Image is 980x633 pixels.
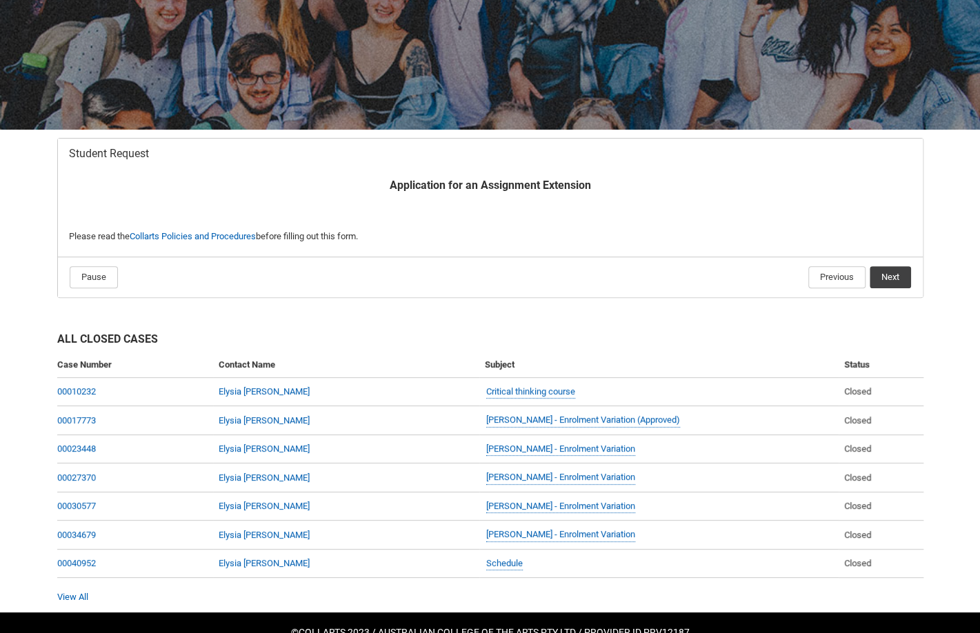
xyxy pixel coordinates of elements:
[844,558,871,568] span: Closed
[486,413,680,428] a: [PERSON_NAME] - Enrolment Variation (Approved)
[57,138,923,298] article: Redu_Student_Request flow
[130,231,256,241] a: Collarts Policies and Procedures
[870,266,911,288] button: Next
[486,385,575,399] a: Critical thinking course
[486,499,635,514] a: [PERSON_NAME] - Enrolment Variation
[486,527,635,542] a: [PERSON_NAME] - Enrolment Variation
[69,147,149,161] span: Student Request
[844,443,871,454] span: Closed
[808,266,866,288] button: Previous
[57,592,88,602] a: View All Cases
[479,352,839,378] th: Subject
[213,352,479,378] th: Contact Name
[844,386,871,396] span: Closed
[57,558,96,568] a: 00040952
[844,415,871,425] span: Closed
[57,472,96,483] a: 00027370
[57,501,96,511] a: 00030577
[486,442,635,456] a: [PERSON_NAME] - Enrolment Variation
[219,501,310,511] a: Elysia [PERSON_NAME]
[219,558,310,568] a: Elysia [PERSON_NAME]
[486,470,635,485] a: [PERSON_NAME] - Enrolment Variation
[219,415,310,425] a: Elysia [PERSON_NAME]
[69,230,912,243] p: Please read the before filling out this form.
[219,386,310,396] a: Elysia [PERSON_NAME]
[844,472,871,483] span: Closed
[486,556,523,571] a: Schedule
[219,472,310,483] a: Elysia [PERSON_NAME]
[57,415,96,425] a: 00017773
[219,443,310,454] a: Elysia [PERSON_NAME]
[844,530,871,540] span: Closed
[57,443,96,454] a: 00023448
[70,266,118,288] button: Pause
[57,331,923,352] h2: All Closed Cases
[844,501,871,511] span: Closed
[839,352,923,378] th: Status
[57,530,96,540] a: 00034679
[219,530,310,540] a: Elysia [PERSON_NAME]
[57,352,214,378] th: Case Number
[57,386,96,396] a: 00010232
[390,179,591,192] b: Application for an Assignment Extension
